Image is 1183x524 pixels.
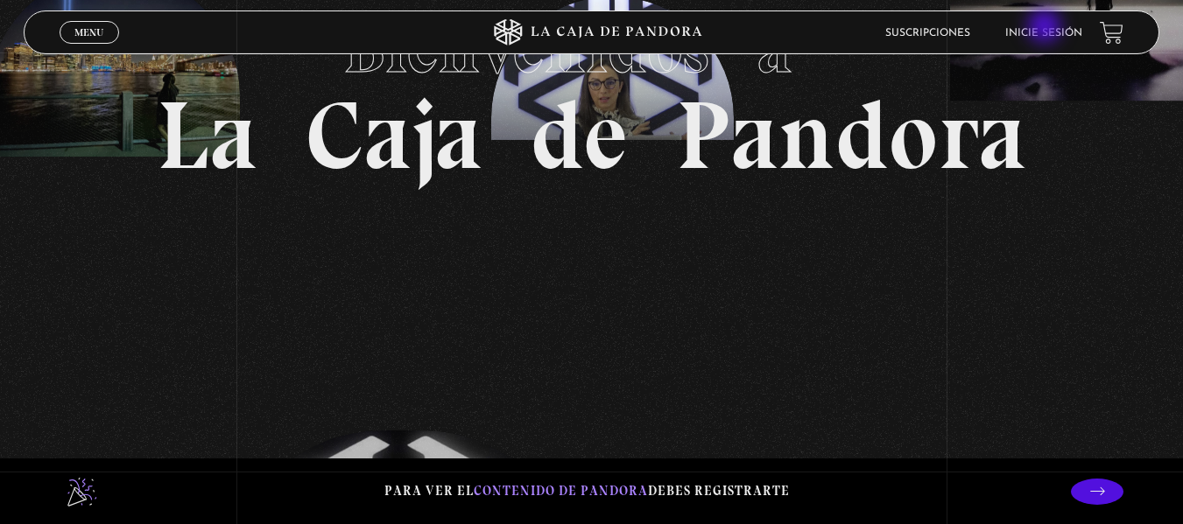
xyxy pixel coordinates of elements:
[68,42,109,54] span: Cerrar
[1005,28,1082,38] a: Inicie sesión
[885,28,970,38] a: Suscripciones
[1100,20,1123,44] a: View your shopping cart
[343,6,841,90] span: Bienvenidos a
[74,27,103,38] span: Menu
[474,483,648,499] span: contenido de Pandora
[384,479,790,503] p: Para ver el debes registrarte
